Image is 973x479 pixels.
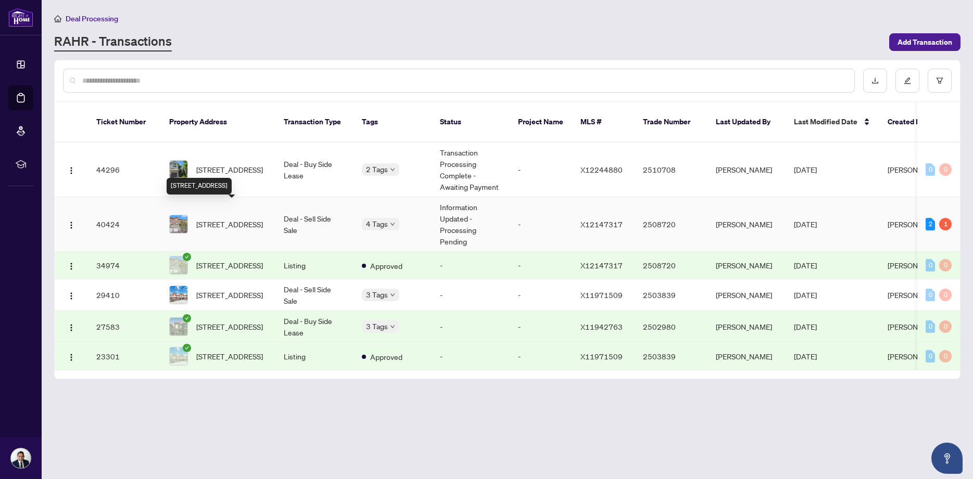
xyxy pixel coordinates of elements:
[67,166,75,175] img: Logo
[183,253,191,261] span: check-circle
[707,279,786,311] td: [PERSON_NAME]
[895,69,919,93] button: edit
[170,318,187,335] img: thumbnail-img
[926,218,935,230] div: 2
[510,102,572,143] th: Project Name
[889,33,961,51] button: Add Transaction
[63,161,80,178] button: Logo
[8,8,33,27] img: logo
[167,178,232,195] div: [STREET_ADDRESS]
[183,344,191,352] span: check-circle
[898,34,952,50] span: Add Transaction
[888,290,944,300] span: [PERSON_NAME]
[635,102,707,143] th: Trade Number
[390,292,395,297] span: down
[707,343,786,370] td: [PERSON_NAME]
[366,218,388,230] span: 4 Tags
[54,33,172,51] a: RAHR - Transactions
[196,164,263,175] span: [STREET_ADDRESS]
[510,197,572,252] td: -
[510,343,572,370] td: -
[432,279,510,311] td: -
[88,279,161,311] td: 29410
[275,343,353,370] td: Listing
[63,348,80,365] button: Logo
[928,69,952,93] button: filter
[510,279,572,311] td: -
[432,143,510,197] td: Transaction Processing Complete - Awaiting Payment
[63,216,80,232] button: Logo
[275,143,353,197] td: Deal - Buy Side Lease
[510,143,572,197] td: -
[170,347,187,365] img: thumbnail-img
[275,279,353,311] td: Deal - Sell Side Sale
[432,102,510,143] th: Status
[390,222,395,227] span: down
[510,311,572,343] td: -
[67,262,75,270] img: Logo
[366,320,388,332] span: 3 Tags
[794,219,817,229] span: [DATE]
[63,287,80,303] button: Logo
[88,102,161,143] th: Ticket Number
[353,102,432,143] th: Tags
[370,351,402,363] span: Approved
[67,221,75,229] img: Logo
[939,350,952,363] div: 0
[904,77,911,84] span: edit
[275,252,353,279] td: Listing
[926,259,935,271] div: 0
[871,77,879,84] span: download
[707,197,786,252] td: [PERSON_NAME]
[635,279,707,311] td: 2503839
[11,448,31,468] img: Profile Icon
[794,352,817,361] span: [DATE]
[275,102,353,143] th: Transaction Type
[390,324,395,329] span: down
[580,165,623,174] span: X12244880
[196,289,263,301] span: [STREET_ADDRESS]
[88,197,161,252] td: 40424
[939,289,952,301] div: 0
[786,102,879,143] th: Last Modified Date
[275,311,353,343] td: Deal - Buy Side Lease
[67,323,75,332] img: Logo
[170,161,187,178] img: thumbnail-img
[66,14,118,23] span: Deal Processing
[926,320,935,333] div: 0
[88,143,161,197] td: 44296
[939,259,952,271] div: 0
[390,167,395,172] span: down
[707,143,786,197] td: [PERSON_NAME]
[580,219,623,229] span: X12147317
[926,350,935,363] div: 0
[794,290,817,300] span: [DATE]
[170,215,187,233] img: thumbnail-img
[161,102,275,143] th: Property Address
[580,290,623,300] span: X11971509
[580,261,623,270] span: X12147317
[432,252,510,279] td: -
[196,351,263,362] span: [STREET_ADDRESS]
[635,143,707,197] td: 2510708
[635,311,707,343] td: 2502980
[635,252,707,279] td: 2508720
[926,163,935,176] div: 0
[432,197,510,252] td: Information Updated - Processing Pending
[170,286,187,304] img: thumbnail-img
[939,163,952,176] div: 0
[888,219,944,229] span: [PERSON_NAME]
[888,322,944,331] span: [PERSON_NAME]
[580,322,623,331] span: X11942763
[794,322,817,331] span: [DATE]
[432,343,510,370] td: -
[67,353,75,361] img: Logo
[366,163,388,175] span: 2 Tags
[794,261,817,270] span: [DATE]
[707,311,786,343] td: [PERSON_NAME]
[183,314,191,322] span: check-circle
[879,102,942,143] th: Created By
[794,165,817,174] span: [DATE]
[88,252,161,279] td: 34974
[366,289,388,301] span: 3 Tags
